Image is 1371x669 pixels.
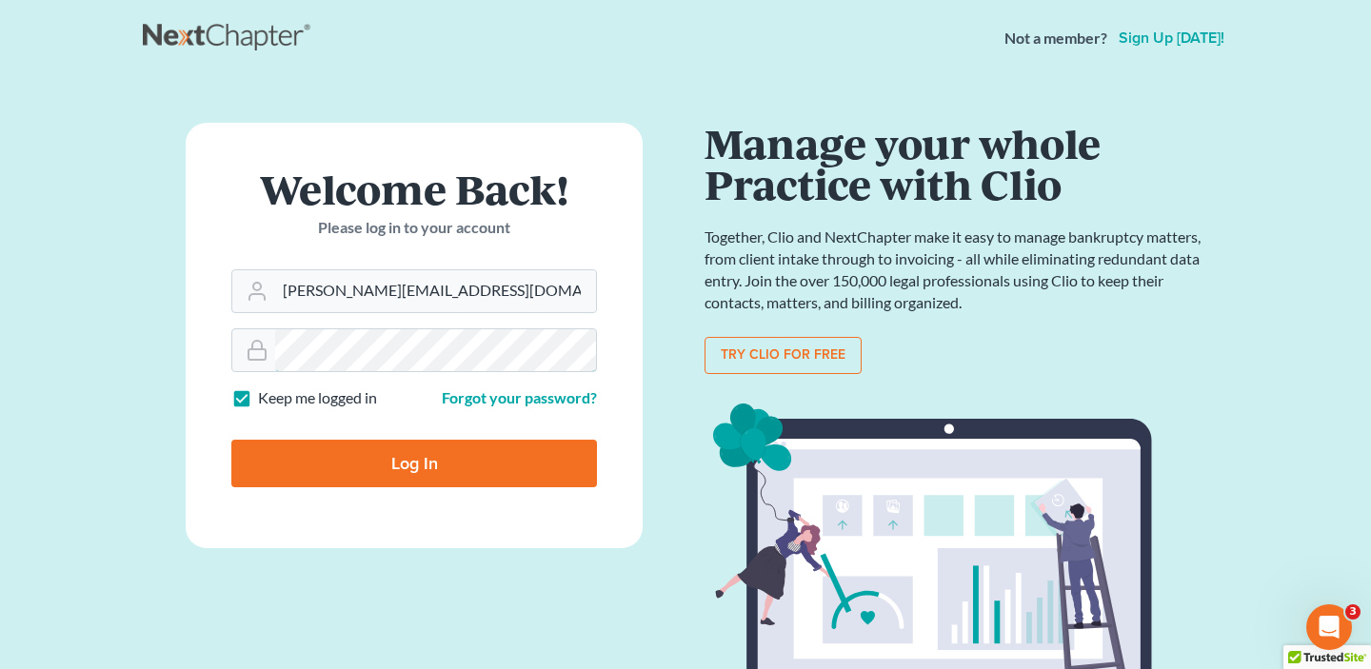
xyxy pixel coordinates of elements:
a: Try clio for free [705,337,862,375]
p: Please log in to your account [231,217,597,239]
p: Together, Clio and NextChapter make it easy to manage bankruptcy matters, from client intake thro... [705,226,1209,313]
strong: Not a member? [1004,28,1107,49]
span: 3 [1345,604,1361,620]
iframe: Intercom live chat [1306,604,1352,650]
h1: Manage your whole Practice with Clio [705,123,1209,204]
a: Sign up [DATE]! [1115,30,1228,46]
input: Email Address [275,270,596,312]
h1: Welcome Back! [231,168,597,209]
